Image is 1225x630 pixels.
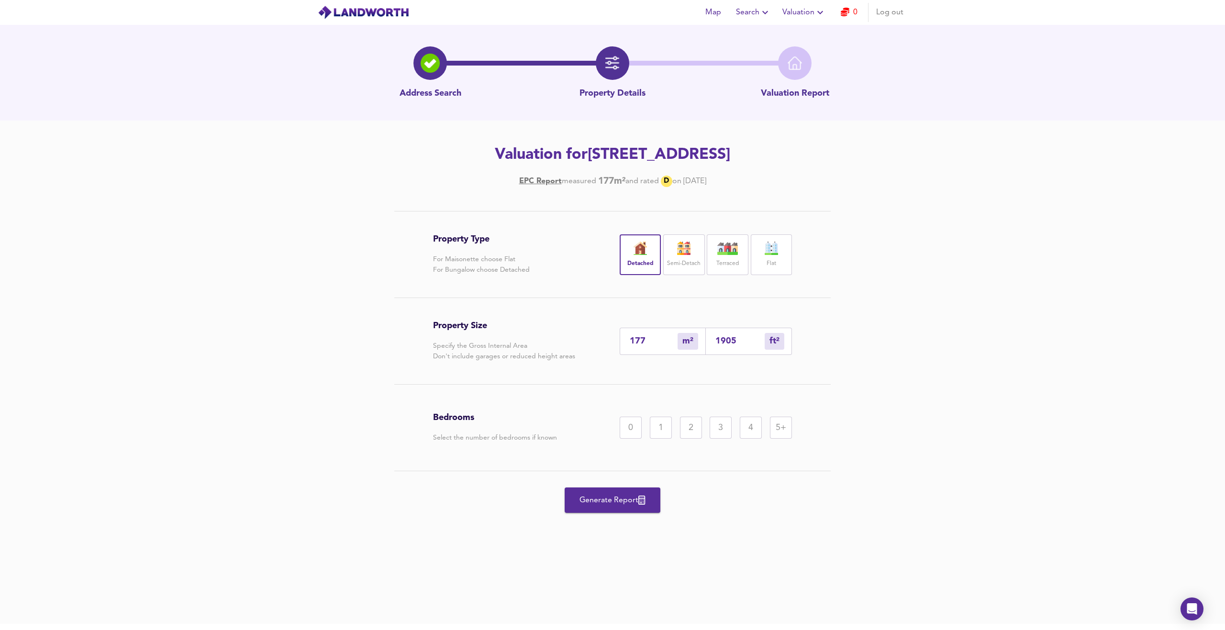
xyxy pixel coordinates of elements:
p: For Maisonette choose Flat For Bungalow choose Detached [433,254,530,275]
div: 3 [710,417,732,439]
div: 4 [740,417,762,439]
label: Terraced [716,258,739,270]
p: Address Search [400,88,461,100]
p: Select the number of bedrooms if known [433,432,557,443]
img: home-icon [788,56,802,70]
div: Open Intercom Messenger [1180,597,1203,620]
p: Property Details [579,88,646,100]
div: 0 [620,417,642,439]
img: house-icon [628,242,652,255]
h3: Property Size [433,321,575,331]
div: Semi-Detach [663,234,704,275]
div: Detached [620,234,661,275]
button: Valuation [779,3,830,22]
div: D [661,176,672,187]
p: Specify the Gross Internal Area Don't include garages or reduced height areas [433,341,575,362]
div: 2 [680,417,702,439]
label: Semi-Detach [667,258,701,270]
button: 0 [834,3,864,22]
a: EPC Report [519,176,562,187]
div: Flat [751,234,792,275]
img: house-icon [716,242,740,255]
button: Map [698,3,728,22]
span: Map [702,6,724,19]
span: Log out [876,6,903,19]
h3: Bedrooms [433,412,557,423]
button: Generate Report [565,487,660,513]
img: filter-icon [605,56,620,70]
div: measured [562,176,596,187]
input: Enter sqm [630,336,678,346]
span: Valuation [782,6,826,19]
div: m² [678,333,698,350]
div: [DATE] [519,176,706,187]
img: logo [318,5,409,20]
button: Search [732,3,775,22]
div: m² [765,333,784,350]
span: Generate Report [574,494,651,507]
button: Log out [872,3,907,22]
input: Sqft [715,336,765,346]
a: 0 [841,6,857,19]
span: Search [736,6,771,19]
p: Valuation Report [761,88,829,100]
div: on [672,176,681,187]
label: Detached [627,258,654,270]
img: flat-icon [759,242,783,255]
div: 1 [650,417,672,439]
img: house-icon [672,242,696,255]
h2: Valuation for [STREET_ADDRESS] [342,144,883,166]
h3: Property Type [433,234,530,244]
div: Terraced [707,234,748,275]
div: and rated [625,176,659,187]
img: search-icon [421,54,440,73]
label: Flat [767,258,776,270]
b: 177 m² [598,176,625,187]
div: 5+ [770,417,792,439]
